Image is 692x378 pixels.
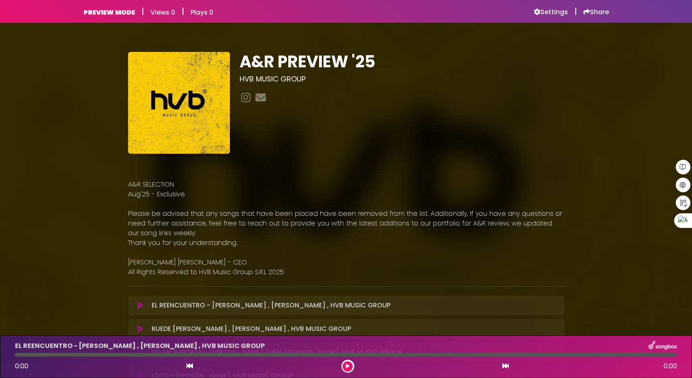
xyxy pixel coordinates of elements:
img: tKzGsWENRHGakaNn8Os5 [128,52,230,154]
p: EL REENCUENTRO - [PERSON_NAME] , [PERSON_NAME] , HVB MUSIC GROUP [15,341,265,351]
h6: Views 0 [150,9,175,16]
h5: | [141,6,144,16]
span: 0:00 [15,361,28,371]
p: [PERSON_NAME] [PERSON_NAME] - CEO [128,258,564,267]
img: songbox-logo-white.png [649,341,677,351]
h3: HVB MUSIC GROUP [240,75,564,84]
p: Please be advised that any songs that have been placed have been removed from the list. Additiona... [128,209,564,238]
h5: | [574,6,577,16]
h6: PREVIEW MODE [84,9,135,16]
a: Share [583,8,609,16]
h1: A&R PREVIEW '25 [240,52,564,71]
p: Thank you for your understanding. [128,238,564,248]
p: A&R SELECTION [128,180,564,189]
span: 0:00 [664,361,677,371]
h5: | [182,6,184,16]
a: Settings [534,8,568,16]
p: RUEDE [PERSON_NAME] , [PERSON_NAME] , HVB MUSIC GROUP [152,324,351,334]
p: EL REENCUENTRO - [PERSON_NAME] , [PERSON_NAME] , HVB MUSIC GROUP [152,301,390,310]
h6: Plays 0 [191,9,213,16]
p: Aug'25 - Exclusive [128,189,564,199]
p: All Rights Reserved to HVB Music Group S.R.L 2025 [128,267,564,277]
